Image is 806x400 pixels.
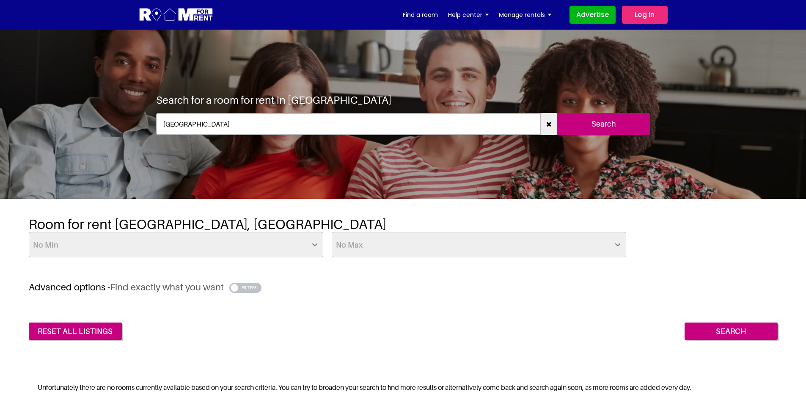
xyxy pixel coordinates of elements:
[139,7,214,23] img: Logo for Room for Rent, featuring a welcoming design with a house icon and modern typography
[29,323,122,340] a: reset all listings
[499,8,551,21] a: Manage rentals
[156,94,391,106] h1: Search for a room for rent in [GEOGRAPHIC_DATA]
[448,8,489,21] a: Help center
[29,378,778,397] div: Unfortunately there are no rooms currently available based on your search criteria. You can try t...
[110,281,224,292] span: Find exactly what you want
[29,216,778,232] h2: Room for rent [GEOGRAPHIC_DATA], [GEOGRAPHIC_DATA]
[685,323,778,340] input: Search
[29,281,778,293] h3: Advanced options -
[622,6,668,24] a: Log in
[557,113,650,135] input: Search
[156,113,541,135] input: Where do you want to live. Search by town or postcode
[569,6,616,24] a: Advertise
[403,8,438,21] a: Find a room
